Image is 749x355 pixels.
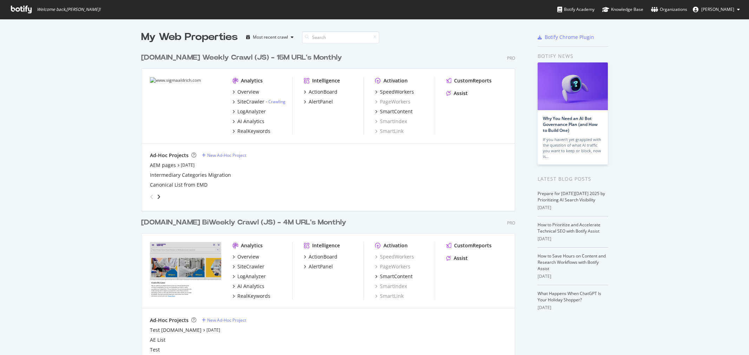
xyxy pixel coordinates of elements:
[375,253,414,260] div: SpeedWorkers
[375,273,413,280] a: SmartContent
[383,77,408,84] div: Activation
[538,236,608,242] div: [DATE]
[141,53,345,63] a: [DOMAIN_NAME] Weekly Crawl (JS) - 15M URL's Monthly
[309,98,333,105] div: AlertPanel
[312,77,340,84] div: Intelligence
[538,52,608,60] div: Botify news
[543,115,598,133] a: Why You Need an AI Bot Governance Plan (and How to Build One)
[375,118,407,125] a: SmartIndex
[141,30,238,44] div: My Web Properties
[538,253,606,272] a: How to Save Hours on Content and Research Workflows with Botify Assist
[232,263,264,270] a: SiteCrawler
[150,336,165,343] a: AE List
[37,7,100,12] span: Welcome back, [PERSON_NAME] !
[446,242,492,249] a: CustomReports
[375,293,403,300] a: SmartLink
[243,32,296,43] button: Most recent crawl
[150,152,189,159] div: Ad-Hoc Projects
[237,108,266,115] div: LogAnalyzer
[232,118,264,125] a: AI Analytics
[304,88,337,95] a: ActionBoard
[538,273,608,280] div: [DATE]
[304,253,337,260] a: ActionBoard
[206,327,220,333] a: [DATE]
[538,222,600,234] a: How to Prioritize and Accelerate Technical SEO with Botify Assist
[181,162,195,168] a: [DATE]
[538,290,601,303] a: What Happens When ChatGPT Is Your Holiday Shopper?
[375,283,407,290] a: SmartIndex
[150,172,231,179] div: Intermediary Categories Migration
[545,34,594,41] div: Botify Chrome Plugin
[454,242,492,249] div: CustomReports
[241,242,263,249] div: Analytics
[237,128,270,135] div: RealKeywords
[383,242,408,249] div: Activation
[538,34,594,41] a: Botify Chrome Plugin
[538,205,608,211] div: [DATE]
[312,242,340,249] div: Intelligence
[602,6,643,13] div: Knowledge Base
[375,98,410,105] a: PageWorkers
[237,253,259,260] div: Overview
[446,255,468,262] a: Assist
[538,175,608,183] div: Latest Blog Posts
[237,263,264,270] div: SiteCrawler
[150,242,221,299] img: merckmillipore.com
[237,118,264,125] div: AI Analytics
[687,4,745,15] button: [PERSON_NAME]
[446,77,492,84] a: CustomReports
[380,108,413,115] div: SmartContent
[207,152,246,158] div: New Ad-Hoc Project
[150,346,160,353] a: Test
[207,317,246,323] div: New Ad-Hoc Project
[237,293,270,300] div: RealKeywords
[232,98,285,105] a: SiteCrawler- Crawling
[202,317,246,323] a: New Ad-Hoc Project
[147,191,156,202] div: angle-left
[237,98,264,105] div: SiteCrawler
[375,263,410,270] a: PageWorkers
[232,283,264,290] a: AI Analytics
[241,77,263,84] div: Analytics
[237,273,266,280] div: LogAnalyzer
[150,327,202,334] a: Test [DOMAIN_NAME]
[380,273,413,280] div: SmartContent
[150,181,208,188] a: Canonical List from EMD
[309,88,337,95] div: ActionBoard
[150,162,176,169] a: AEM pages
[454,255,468,262] div: Assist
[454,77,492,84] div: CustomReports
[202,152,246,158] a: New Ad-Hoc Project
[538,304,608,311] div: [DATE]
[701,6,734,12] span: Andres Perea
[375,128,403,135] a: SmartLink
[253,35,288,39] div: Most recent crawl
[150,77,221,135] img: www.sigmaaldrich.com
[375,88,414,95] a: SpeedWorkers
[446,90,468,97] a: Assist
[304,263,333,270] a: AlertPanel
[454,90,468,97] div: Assist
[232,108,266,115] a: LogAnalyzer
[507,55,515,61] div: Pro
[156,193,161,200] div: angle-right
[309,263,333,270] div: AlertPanel
[543,137,603,159] div: If you haven’t yet grappled with the question of what AI traffic you want to keep or block, now is…
[304,98,333,105] a: AlertPanel
[651,6,687,13] div: Organizations
[268,99,285,105] a: Crawling
[141,53,342,63] div: [DOMAIN_NAME] Weekly Crawl (JS) - 15M URL's Monthly
[507,220,515,226] div: Pro
[232,273,266,280] a: LogAnalyzer
[302,31,379,43] input: Search
[150,317,189,324] div: Ad-Hoc Projects
[557,6,594,13] div: Botify Academy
